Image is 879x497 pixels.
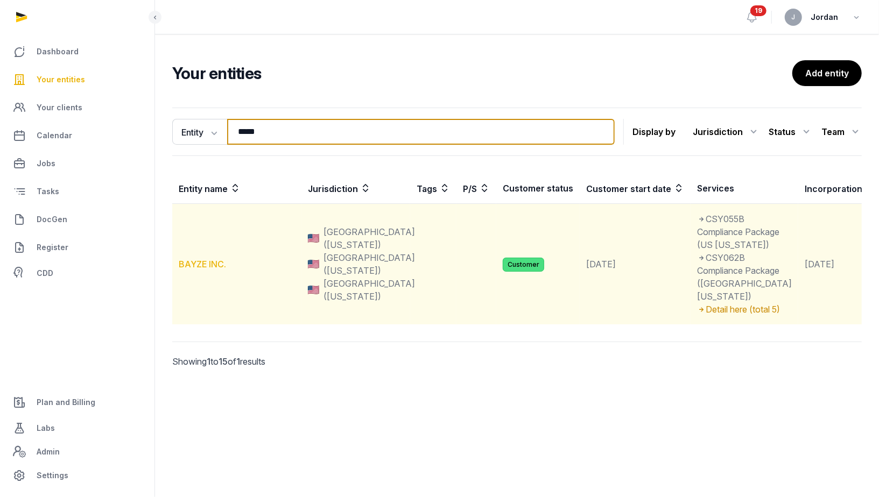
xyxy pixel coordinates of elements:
[580,204,691,325] td: [DATE]
[821,123,862,140] div: Team
[769,123,813,140] div: Status
[172,342,332,381] p: Showing to of results
[750,5,767,16] span: 19
[37,241,68,254] span: Register
[9,415,146,441] a: Labs
[37,129,72,142] span: Calendar
[301,173,410,204] th: Jurisdiction
[792,60,862,86] a: Add entity
[37,157,55,170] span: Jobs
[580,173,691,204] th: Customer start date
[37,185,59,198] span: Tasks
[172,119,227,145] button: Entity
[410,173,456,204] th: Tags
[697,214,779,250] span: CSY055B Compliance Package (US [US_STATE])
[9,179,146,204] a: Tasks
[9,151,146,176] a: Jobs
[496,173,580,204] th: Customer status
[697,252,792,302] span: CSY062B Compliance Package ([GEOGRAPHIC_DATA] [US_STATE])
[9,207,146,232] a: DocGen
[693,123,760,140] div: Jurisdiction
[9,235,146,260] a: Register
[37,45,79,58] span: Dashboard
[37,469,68,482] span: Settings
[37,422,55,435] span: Labs
[697,303,792,316] div: Detail here (total 5)
[9,123,146,148] a: Calendar
[9,67,146,93] a: Your entities
[324,251,415,277] span: [GEOGRAPHIC_DATA] ([US_STATE])
[179,259,226,269] a: BAYZE INC.
[811,11,838,24] span: Jordan
[456,173,496,204] th: P/S
[172,173,301,204] th: Entity name
[37,445,60,458] span: Admin
[9,389,146,415] a: Plan and Billing
[207,356,210,367] span: 1
[9,39,146,65] a: Dashboard
[691,173,798,204] th: Services
[37,73,85,86] span: Your entities
[219,356,228,367] span: 15
[236,356,240,367] span: 1
[37,101,82,114] span: Your clients
[172,63,792,83] h2: Your entities
[324,277,415,303] span: [GEOGRAPHIC_DATA] ([US_STATE])
[9,441,146,463] a: Admin
[792,14,796,20] span: J
[503,258,544,272] span: Customer
[785,9,802,26] button: J
[37,213,67,226] span: DocGen
[37,396,95,409] span: Plan and Billing
[324,225,415,251] span: [GEOGRAPHIC_DATA] ([US_STATE])
[9,95,146,120] a: Your clients
[632,123,676,140] p: Display by
[9,262,146,284] a: CDD
[37,267,53,280] span: CDD
[9,463,146,488] a: Settings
